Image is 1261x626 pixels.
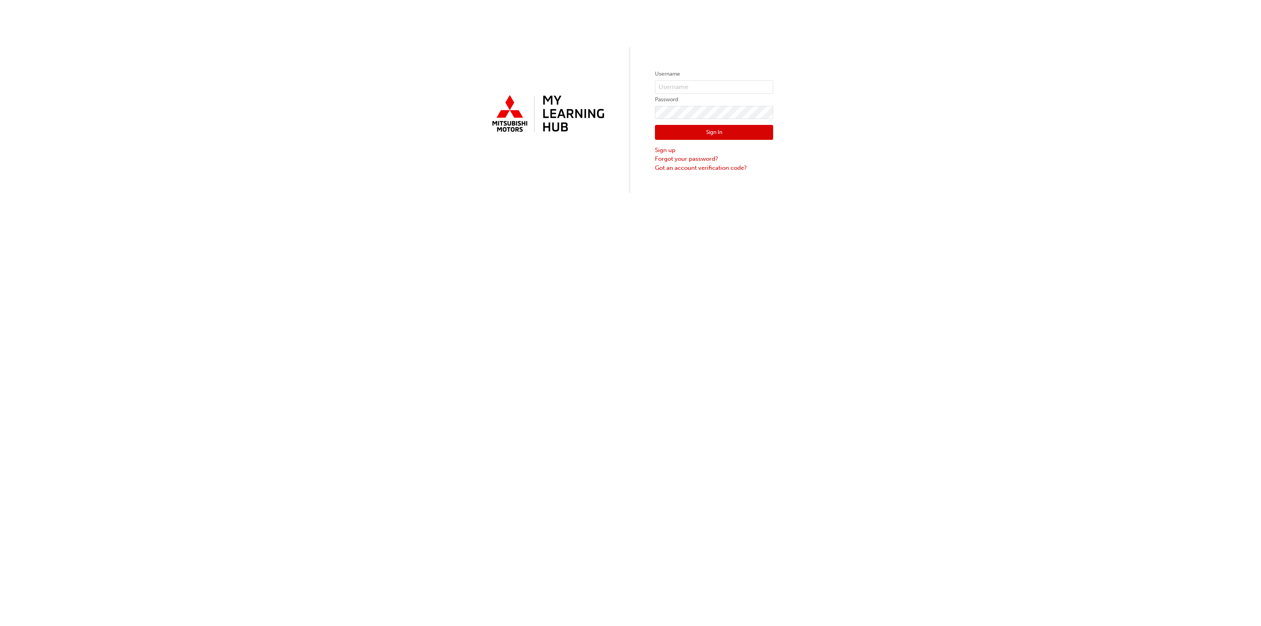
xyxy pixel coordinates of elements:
[655,163,773,173] a: Got an account verification code?
[488,92,606,137] img: mmal
[655,154,773,163] a: Forgot your password?
[655,125,773,140] button: Sign In
[655,146,773,155] a: Sign up
[655,69,773,79] label: Username
[655,95,773,104] label: Password
[655,80,773,94] input: Username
